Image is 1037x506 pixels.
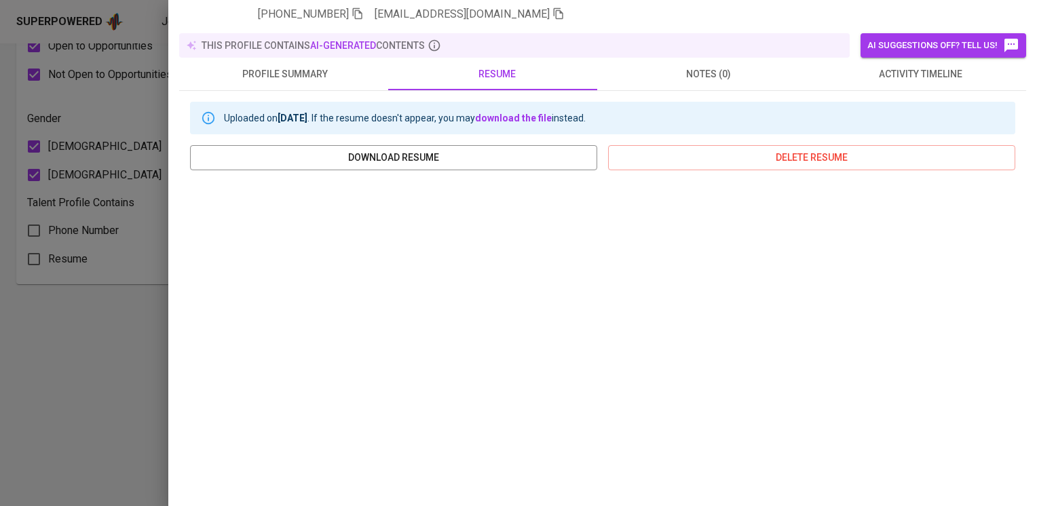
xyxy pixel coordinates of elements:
[867,37,1019,54] span: AI suggestions off? Tell us!
[608,145,1015,170] button: delete resume
[823,66,1018,83] span: activity timeline
[190,145,597,170] button: download resume
[619,149,1004,166] span: delete resume
[187,66,383,83] span: profile summary
[201,149,586,166] span: download resume
[258,7,349,20] span: [PHONE_NUMBER]
[611,66,806,83] span: notes (0)
[224,106,586,130] div: Uploaded on . If the resume doesn't appear, you may instead.
[278,113,307,123] b: [DATE]
[202,39,425,52] p: this profile contains contents
[475,113,552,123] a: download the file
[399,66,595,83] span: resume
[375,7,550,20] span: [EMAIL_ADDRESS][DOMAIN_NAME]
[861,33,1026,58] button: AI suggestions off? Tell us!
[310,40,376,51] span: AI-generated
